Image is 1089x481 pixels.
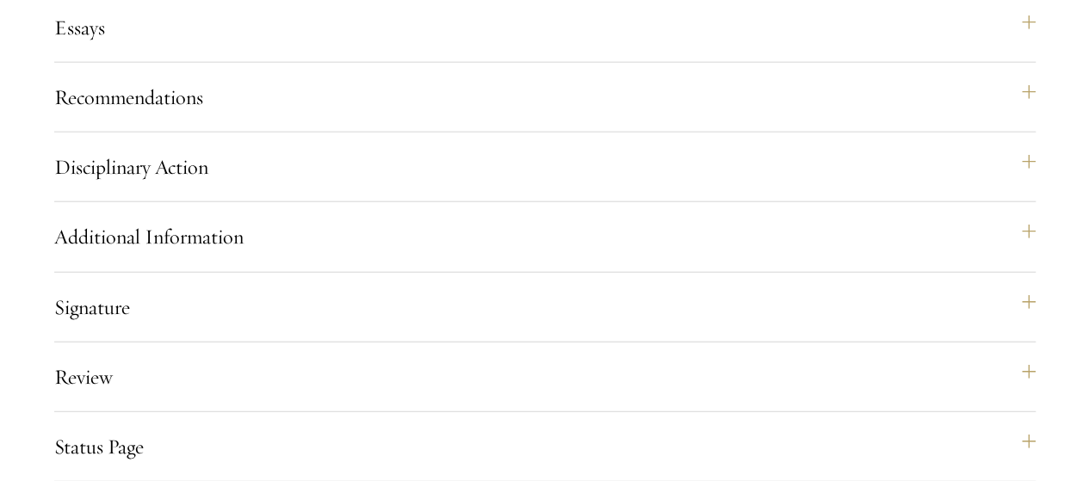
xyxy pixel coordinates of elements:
[54,287,1036,328] button: Signature
[54,426,1036,467] button: Status Page
[54,356,1036,398] button: Review
[54,146,1036,188] button: Disciplinary Action
[54,216,1036,257] button: Additional Information
[54,7,1036,48] button: Essays
[54,77,1036,118] button: Recommendations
